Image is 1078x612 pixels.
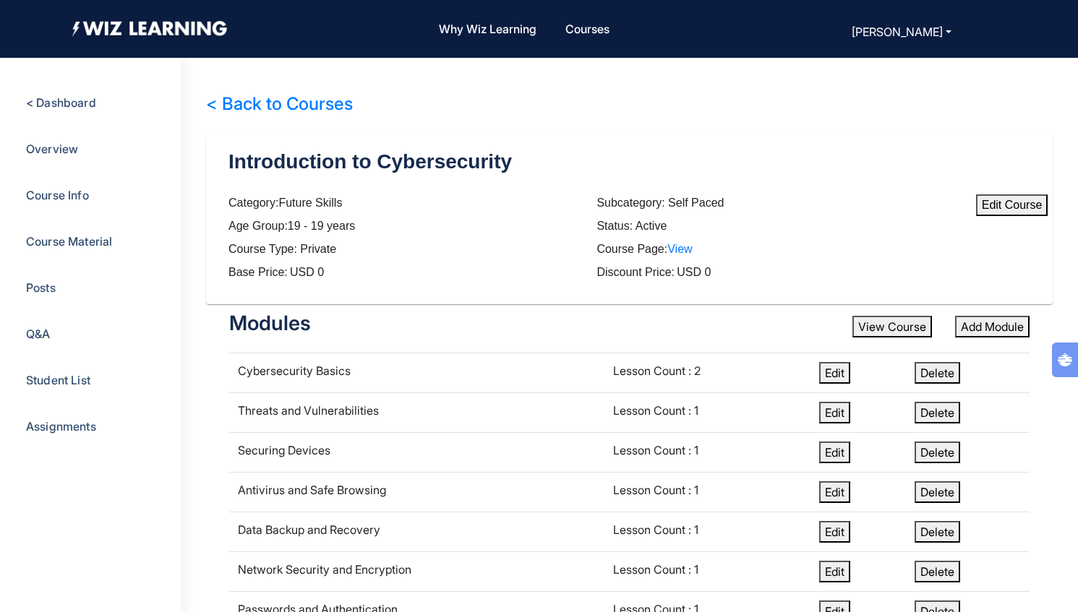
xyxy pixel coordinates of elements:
td: Lesson Count : 1 [604,473,810,512]
span: Student List [26,373,90,387]
td: Securing Devices [229,433,604,473]
button: Delete [915,362,960,384]
button: Edit [819,362,850,384]
span: Posts [26,280,56,295]
h3: Modules [206,311,311,336]
td: Network Security and Encryption [229,552,604,592]
button: Delete [915,561,960,582]
button: Add Module [955,316,1030,337]
button: Delete [915,402,960,423]
button: Overview [22,142,82,157]
a: Why Wiz Learning [433,14,542,45]
button: Student List [22,373,95,388]
td: Lesson Count : 1 [604,433,810,473]
td: Lesson Count : 1 [604,512,810,552]
button: Assignments [22,419,100,434]
div: Subcategory: Self Paced [596,194,964,212]
button: Delete [915,521,960,543]
a: Courses [560,14,615,45]
td: Data Backup and Recovery [229,512,604,552]
td: Threats and Vulnerabilities [229,393,604,433]
div: Discount Price: [596,264,964,281]
div: Introduction to Cybersecurity [228,147,893,177]
td: Lesson Count : 1 [604,393,810,433]
button: Edit [819,402,850,423]
button: Posts [22,280,60,296]
button: Course Material [22,234,116,249]
td: Antivirus and Safe Browsing [229,473,604,512]
div: Course Type: Private [228,241,596,258]
button: Edit [819,561,850,582]
button: Edit [819,521,850,543]
td: Cybersecurity Basics [229,353,604,393]
button: Q&A [22,327,54,342]
span: USD 0 [290,266,324,278]
a: View [667,243,692,255]
span: Overview [26,142,78,156]
td: Lesson Count : 2 [604,353,810,393]
span: Assignments [26,419,96,434]
button: Delete [915,441,960,463]
button: Edit [819,481,850,503]
span: Course Info [26,188,89,202]
a: < Back to Courses [206,93,353,114]
span: Q&A [26,327,50,341]
span: Future Skills [278,197,342,209]
div: Status: Active [596,217,964,235]
button: View Course [852,316,932,337]
button: [PERSON_NAME] [847,22,956,42]
span: 19 - 19 years [288,220,355,232]
span: < Dashboard [26,95,96,110]
button: Course Info [22,188,93,203]
div: Course Page: [596,241,964,258]
button: Delete [915,481,960,503]
button: Edit Course [976,194,1048,216]
div: Age Group: [228,217,596,235]
div: Base Price: [228,264,596,281]
span: Course Material [26,234,112,249]
span: USD 0 [677,266,711,278]
button: < Dashboard [22,95,100,111]
div: Category: [228,194,596,212]
td: Lesson Count : 1 [604,552,810,592]
button: Edit [819,441,850,463]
